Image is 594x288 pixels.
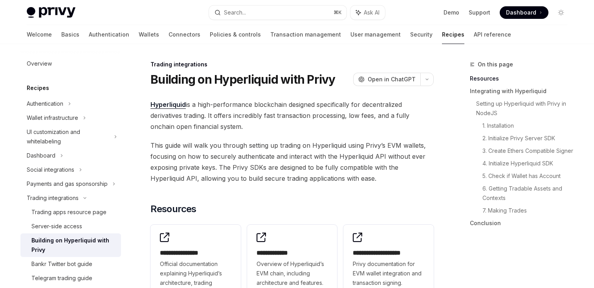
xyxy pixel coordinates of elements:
[150,61,434,68] div: Trading integrations
[150,99,434,132] span: is a high-performance blockchain designed specifically for decentralized derivatives trading. It ...
[27,113,78,123] div: Wallet infrastructure
[353,73,420,86] button: Open in ChatGPT
[27,179,108,189] div: Payments and gas sponsorship
[469,9,490,17] a: Support
[270,25,341,44] a: Transaction management
[478,60,513,69] span: On this page
[470,217,574,229] a: Conclusion
[350,25,401,44] a: User management
[20,271,121,285] a: Telegram trading guide
[20,233,121,257] a: Building on Hyperliquid with Privy
[555,6,567,19] button: Toggle dark mode
[89,25,129,44] a: Authentication
[31,207,106,217] div: Trading apps resource page
[210,25,261,44] a: Policies & controls
[20,205,121,219] a: Trading apps resource page
[474,25,511,44] a: API reference
[334,9,342,16] span: ⌘ K
[150,101,186,109] a: Hyperliquid
[506,9,536,17] span: Dashboard
[27,99,63,108] div: Authentication
[150,140,434,184] span: This guide will walk you through setting up trading on Hyperliquid using Privy’s EVM wallets, foc...
[470,85,574,97] a: Integrating with Hyperliquid
[482,204,574,217] a: 7. Making Trades
[482,145,574,157] a: 3. Create Ethers Compatible Signer
[27,127,109,146] div: UI customization and whitelabeling
[444,9,459,17] a: Demo
[31,236,116,255] div: Building on Hyperliquid with Privy
[27,83,49,93] h5: Recipes
[364,9,379,17] span: Ask AI
[482,132,574,145] a: 2. Initialize Privy Server SDK
[257,259,328,288] span: Overview of Hyperliquid’s EVM chain, including architecture and features.
[61,25,79,44] a: Basics
[350,6,385,20] button: Ask AI
[353,259,424,288] span: Privy documentation for EVM wallet integration and transaction signing.
[31,259,92,269] div: Bankr Twitter bot guide
[139,25,159,44] a: Wallets
[27,151,55,160] div: Dashboard
[31,222,82,231] div: Server-side access
[476,97,574,119] a: Setting up Hyperliquid with Privy in NodeJS
[27,193,79,203] div: Trading integrations
[20,257,121,271] a: Bankr Twitter bot guide
[442,25,464,44] a: Recipes
[150,72,335,86] h1: Building on Hyperliquid with Privy
[470,72,574,85] a: Resources
[27,59,52,68] div: Overview
[482,119,574,132] a: 1. Installation
[410,25,433,44] a: Security
[27,7,75,18] img: light logo
[224,8,246,17] div: Search...
[500,6,548,19] a: Dashboard
[482,170,574,182] a: 5. Check if Wallet has Account
[20,57,121,71] a: Overview
[368,75,416,83] span: Open in ChatGPT
[150,203,196,215] span: Resources
[169,25,200,44] a: Connectors
[209,6,346,20] button: Search...⌘K
[31,273,92,283] div: Telegram trading guide
[27,165,74,174] div: Social integrations
[27,25,52,44] a: Welcome
[482,182,574,204] a: 6. Getting Tradable Assets and Contexts
[482,157,574,170] a: 4. Initialize Hyperliquid SDK
[20,219,121,233] a: Server-side access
